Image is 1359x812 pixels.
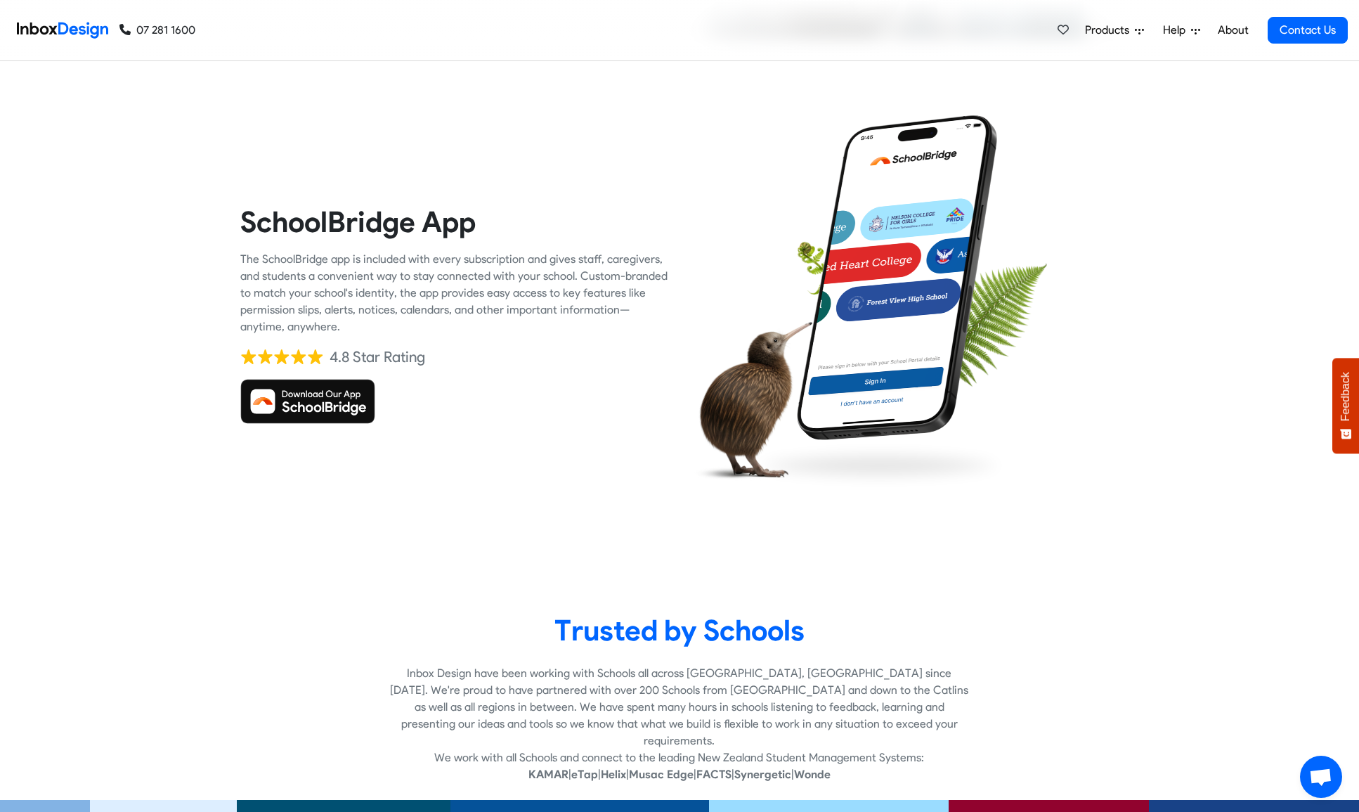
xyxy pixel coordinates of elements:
strong: Wonde [794,768,831,781]
span: Products [1085,22,1135,39]
a: Products [1079,16,1150,44]
strong: Synergetic [734,768,791,781]
img: Download SchoolBridge App [240,379,375,424]
a: 07 281 1600 [119,22,195,39]
strong: Musac Edge [629,768,694,781]
a: Open chat [1300,756,1342,798]
strong: Helix [601,768,626,781]
div: 4.8 Star Rating [330,347,425,368]
span: Help [1163,22,1191,39]
img: phone.png [781,114,1012,442]
p: Inbox Design have been working with Schools all across [GEOGRAPHIC_DATA], [GEOGRAPHIC_DATA] since... [390,665,968,749]
a: Contact Us [1268,17,1348,44]
img: shadow.png [746,437,1012,494]
a: About [1214,16,1252,44]
p: We work with all Schools and connect to the leading New Zealand Student Management Systems: [390,749,968,766]
a: Help [1157,16,1206,44]
span: Feedback [1339,372,1352,421]
img: kiwi_bird.png [690,321,812,486]
div: The SchoolBridge app is included with every subscription and gives staff, caregivers, and student... [240,251,669,335]
button: Feedback - Show survey [1332,358,1359,453]
strong: KAMAR [528,768,568,781]
heading: Trusted by Schools [240,612,1119,648]
heading: SchoolBridge App [240,204,669,240]
p: | | | | | | [390,766,968,783]
strong: eTap [571,768,598,781]
strong: FACTS [696,768,731,781]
